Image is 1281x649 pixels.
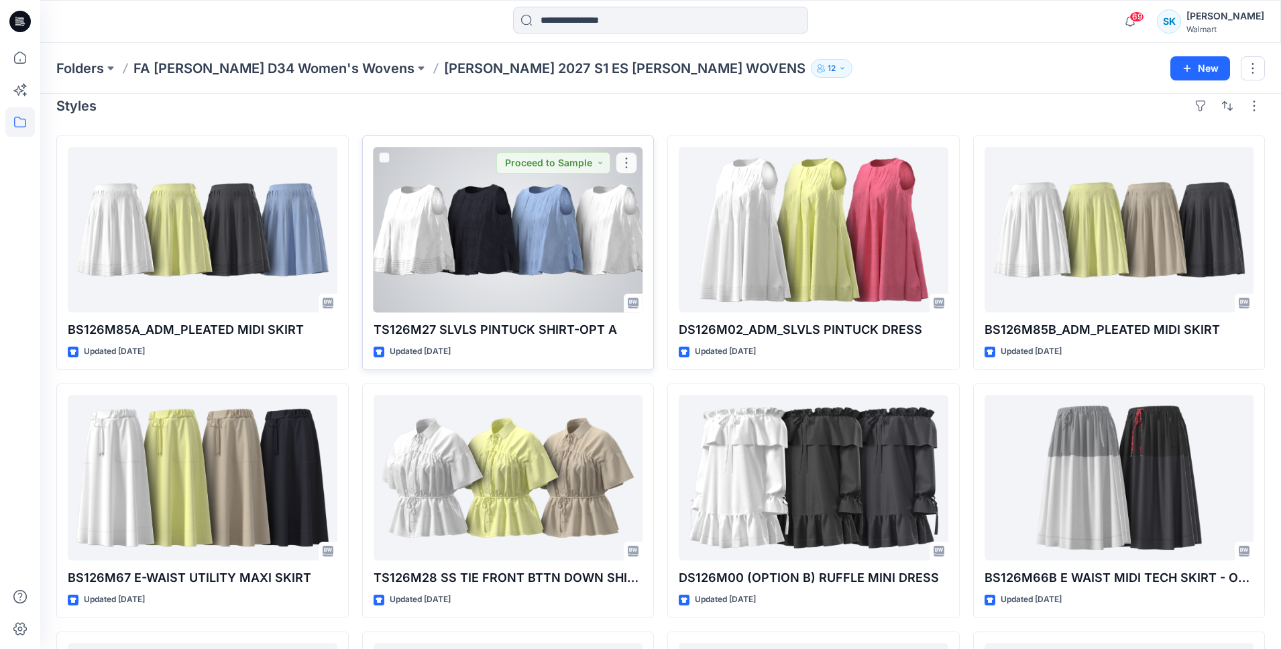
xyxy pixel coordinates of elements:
[1186,24,1264,34] div: Walmart
[695,345,756,359] p: Updated [DATE]
[1170,56,1230,80] button: New
[985,395,1254,560] a: BS126M66B E WAIST MIDI TECH SKIRT - OPT B
[374,569,643,587] p: TS126M28 SS TIE FRONT BTTN DOWN SHIRT
[679,320,948,339] p: DS126M02_ADM_SLVLS PINTUCK DRESS
[1001,345,1062,359] p: Updated [DATE]
[1186,8,1264,24] div: [PERSON_NAME]
[679,395,948,560] a: DS126M00 (OPTION B) RUFFLE MINI DRESS
[68,147,337,312] a: BS126M85A_ADM_PLEATED MIDI SKIRT
[68,395,337,560] a: BS126M67 E-WAIST UTILITY MAXI SKIRT
[133,59,414,78] a: FA [PERSON_NAME] D34 Women's Wovens
[695,593,756,607] p: Updated [DATE]
[56,98,97,114] h4: Styles
[811,59,852,78] button: 12
[985,147,1254,312] a: BS126M85B_ADM_PLEATED MIDI SKIRT
[679,569,948,587] p: DS126M00 (OPTION B) RUFFLE MINI DRESS
[68,569,337,587] p: BS126M67 E-WAIST UTILITY MAXI SKIRT
[84,345,145,359] p: Updated [DATE]
[374,147,643,312] a: TS126M27 SLVLS PINTUCK SHIRT-OPT A
[374,395,643,560] a: TS126M28 SS TIE FRONT BTTN DOWN SHIRT
[390,345,451,359] p: Updated [DATE]
[985,569,1254,587] p: BS126M66B E WAIST MIDI TECH SKIRT - OPT B
[374,320,643,339] p: TS126M27 SLVLS PINTUCK SHIRT-OPT A
[84,593,145,607] p: Updated [DATE]
[679,147,948,312] a: DS126M02_ADM_SLVLS PINTUCK DRESS
[1157,9,1181,34] div: SK
[985,320,1254,339] p: BS126M85B_ADM_PLEATED MIDI SKIRT
[390,593,451,607] p: Updated [DATE]
[828,61,836,76] p: 12
[444,59,805,78] p: [PERSON_NAME] 2027 S1 ES [PERSON_NAME] WOVENS
[68,320,337,339] p: BS126M85A_ADM_PLEATED MIDI SKIRT
[56,59,104,78] a: Folders
[1001,593,1062,607] p: Updated [DATE]
[1129,11,1144,22] span: 69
